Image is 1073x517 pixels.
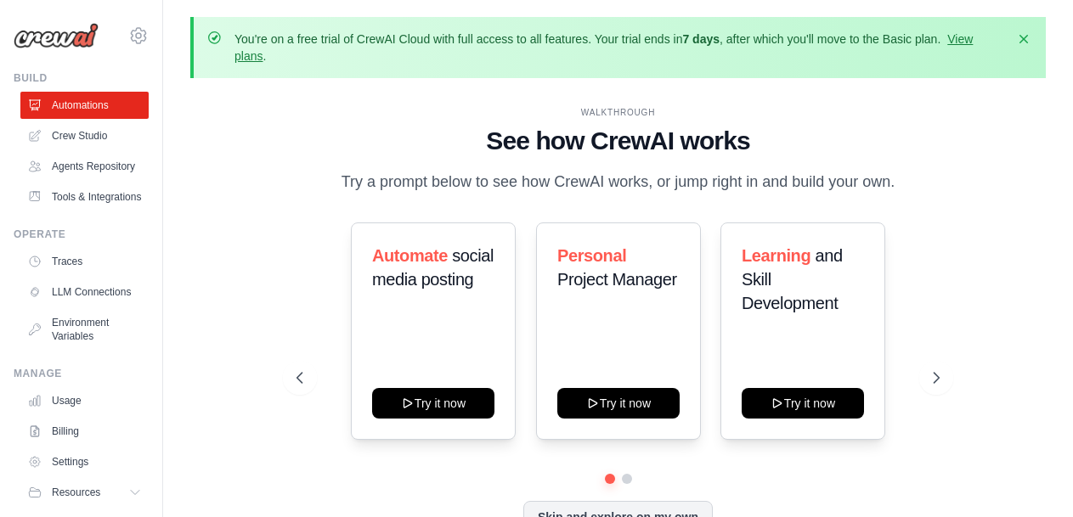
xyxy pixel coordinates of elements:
div: WALKTHROUGH [296,106,940,119]
a: Usage [20,387,149,414]
button: Try it now [372,388,494,419]
div: Operate [14,228,149,241]
a: Automations [20,92,149,119]
img: Logo [14,23,99,48]
p: Try a prompt below to see how CrewAI works, or jump right in and build your own. [333,170,904,194]
a: LLM Connections [20,278,149,306]
a: Tools & Integrations [20,183,149,211]
div: Manage [14,367,149,380]
strong: 7 days [682,32,720,46]
a: Settings [20,448,149,475]
a: Billing [20,418,149,445]
h1: See how CrewAI works [296,126,940,156]
span: Resources [52,486,100,499]
button: Try it now [742,388,864,419]
span: Project Manager [557,270,677,289]
a: Crew Studio [20,122,149,149]
button: Resources [20,479,149,506]
span: Personal [557,246,626,265]
a: Traces [20,248,149,275]
button: Try it now [557,388,680,419]
a: Environment Variables [20,309,149,350]
span: Automate [372,246,448,265]
iframe: Chat Widget [988,436,1073,517]
p: You're on a free trial of CrewAI Cloud with full access to all features. Your trial ends in , aft... [234,31,1005,65]
span: Learning [742,246,810,265]
span: and Skill Development [742,246,843,312]
div: Build [14,71,149,85]
span: social media posting [372,246,494,289]
a: Agents Repository [20,153,149,180]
